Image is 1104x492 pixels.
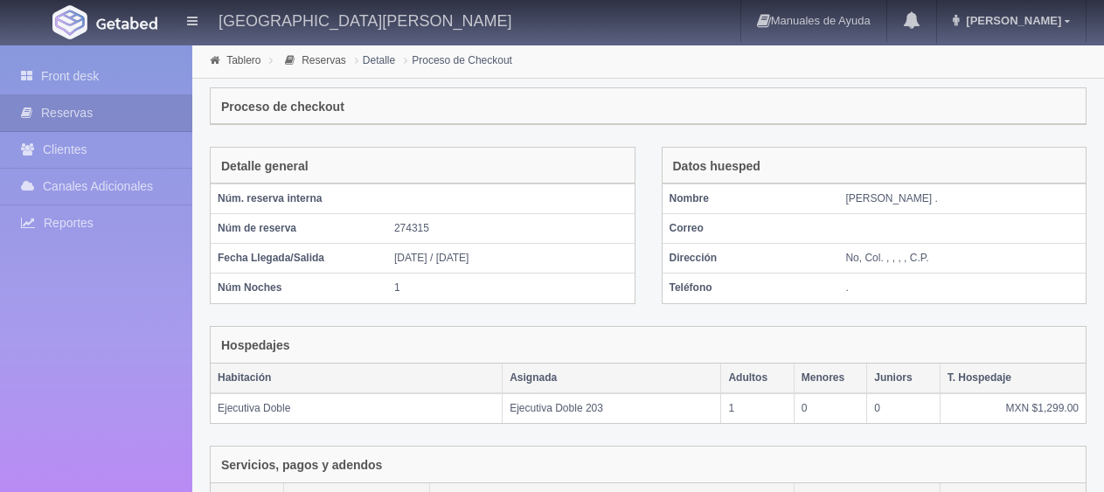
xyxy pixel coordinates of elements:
[940,364,1086,393] th: T. Hospedaje
[351,52,399,68] li: Detalle
[838,274,1086,303] td: .
[673,160,760,173] h4: Datos huesped
[211,214,387,244] th: Núm de reserva
[940,393,1086,423] td: MXN $1,299.00
[663,274,839,303] th: Teléfono
[503,393,721,423] td: Ejecutiva Doble 203
[211,364,503,393] th: Habitación
[503,364,721,393] th: Asignada
[387,244,635,274] td: [DATE] / [DATE]
[211,184,387,214] th: Núm. reserva interna
[221,339,290,352] h4: Hospedajes
[226,54,260,66] a: Tablero
[794,393,866,423] td: 0
[387,274,635,303] td: 1
[219,9,511,31] h4: [GEOGRAPHIC_DATA][PERSON_NAME]
[838,184,1086,214] td: [PERSON_NAME] .
[794,364,866,393] th: Menores
[96,17,157,30] img: Getabed
[211,274,387,303] th: Núm Noches
[211,393,503,423] td: Ejecutiva Doble
[302,54,346,66] a: Reservas
[838,244,1086,274] td: No, Col. , , , , C.P.
[211,244,387,274] th: Fecha Llegada/Salida
[387,214,635,244] td: 274315
[52,5,87,39] img: Getabed
[962,14,1061,27] span: [PERSON_NAME]
[663,184,839,214] th: Nombre
[221,459,382,472] h4: Servicios, pagos y adendos
[867,393,940,423] td: 0
[663,244,839,274] th: Dirección
[221,160,309,173] h4: Detalle general
[721,393,794,423] td: 1
[221,100,344,114] h4: Proceso de checkout
[867,364,940,393] th: Juniors
[399,52,517,68] li: Proceso de Checkout
[663,214,839,244] th: Correo
[721,364,794,393] th: Adultos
